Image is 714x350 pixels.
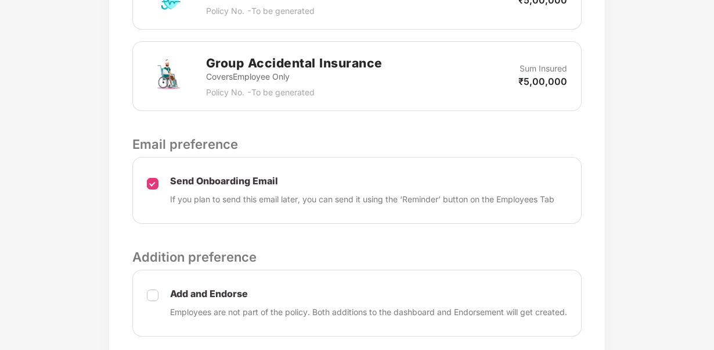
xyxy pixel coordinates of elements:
p: Employees are not part of the policy. Both additions to the dashboard and Endorsement will get cr... [170,306,567,319]
p: If you plan to send this email later, you can send it using the ‘Reminder’ button on the Employee... [170,193,554,206]
p: Email preference [132,134,582,154]
p: Send Onboarding Email [170,175,554,187]
h2: Group Accidental Insurance [206,53,383,73]
p: Policy No. - To be generated [206,86,383,99]
p: Add and Endorse [170,288,567,300]
p: Addition preference [132,247,582,267]
p: Sum Insured [520,62,567,75]
p: Covers Employee Only [206,70,383,83]
p: ₹5,00,000 [518,75,567,88]
p: Policy No. - To be generated [206,5,356,17]
img: svg+xml;base64,PHN2ZyB4bWxucz0iaHR0cDovL3d3dy53My5vcmcvMjAwMC9zdmciIHdpZHRoPSI3MiIgaGVpZ2h0PSI3Mi... [147,55,189,97]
